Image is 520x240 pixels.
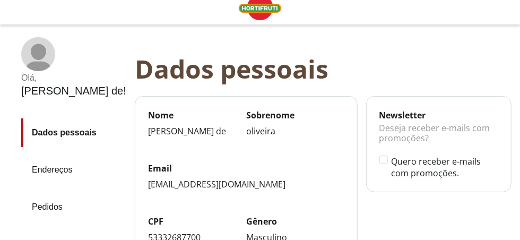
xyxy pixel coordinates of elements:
div: Deseja receber e-mails com promoções? [379,121,498,156]
a: Dados pessoais [21,118,126,147]
div: Dados pessoais [135,54,520,83]
div: [EMAIL_ADDRESS][DOMAIN_NAME] [148,178,344,190]
label: Quero receber e-mails com promoções. [391,156,498,179]
div: Newsletter [379,109,498,121]
div: [PERSON_NAME] de ! [21,85,126,97]
label: Gênero [246,216,344,227]
div: Olá , [21,73,126,83]
label: Email [148,162,344,174]
label: Sobrenome [246,109,344,121]
a: Pedidos [21,193,126,221]
label: Nome [148,109,246,121]
div: [PERSON_NAME] de [148,125,246,137]
div: oliveira [246,125,344,137]
a: Endereços [21,156,126,184]
label: CPF [148,216,246,227]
